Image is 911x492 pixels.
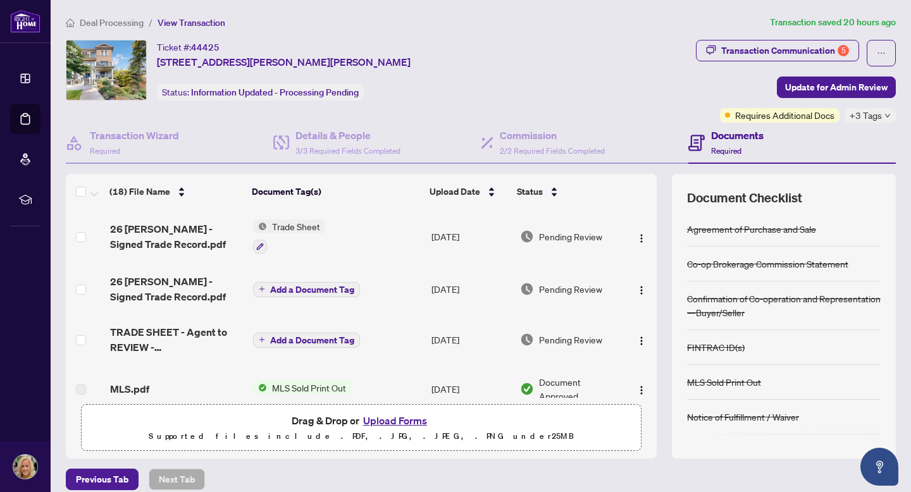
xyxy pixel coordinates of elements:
[539,230,602,243] span: Pending Review
[884,113,891,119] span: down
[109,185,170,199] span: (18) File Name
[10,9,40,33] img: logo
[191,87,359,98] span: Information Updated - Processing Pending
[520,230,534,243] img: Document Status
[157,40,220,54] div: Ticket #:
[66,469,139,490] button: Previous Tab
[292,412,431,429] span: Drag & Drop or
[295,128,400,143] h4: Details & People
[267,381,351,395] span: MLS Sold Print Out
[253,219,267,233] img: Status Icon
[259,286,265,292] span: plus
[426,264,515,314] td: [DATE]
[785,77,888,97] span: Update for Admin Review
[500,128,605,143] h4: Commission
[520,382,534,396] img: Document Status
[270,336,354,345] span: Add a Document Tag
[687,340,745,354] div: FINTRAC ID(s)
[631,279,652,299] button: Logo
[687,375,761,389] div: MLS Sold Print Out
[696,40,859,61] button: Transaction Communication5
[711,146,741,156] span: Required
[157,83,364,101] div: Status:
[259,336,265,343] span: plus
[877,49,886,58] span: ellipsis
[76,469,128,489] span: Previous Tab
[110,381,149,397] span: MLS.pdf
[687,410,799,424] div: Notice of Fulfillment / Waiver
[253,331,360,348] button: Add a Document Tag
[80,17,144,28] span: Deal Processing
[253,219,325,254] button: Status IconTrade Sheet
[539,282,602,296] span: Pending Review
[90,128,179,143] h4: Transaction Wizard
[520,282,534,296] img: Document Status
[430,185,480,199] span: Upload Date
[66,40,146,100] img: IMG-N12267433_1.jpg
[110,274,243,304] span: 26 [PERSON_NAME] - Signed Trade Record.pdf
[89,429,633,444] p: Supported files include .PDF, .JPG, .JPEG, .PNG under 25 MB
[426,365,515,413] td: [DATE]
[191,42,220,53] span: 44425
[687,222,816,236] div: Agreement of Purchase and Sale
[149,469,205,490] button: Next Tab
[247,174,425,209] th: Document Tag(s)
[425,174,512,209] th: Upload Date
[104,174,247,209] th: (18) File Name
[860,448,898,486] button: Open asap
[687,292,881,319] div: Confirmation of Co-operation and Representation—Buyer/Seller
[270,285,354,294] span: Add a Document Tag
[512,174,622,209] th: Status
[158,17,225,28] span: View Transaction
[267,219,325,233] span: Trade Sheet
[13,455,37,479] img: Profile Icon
[253,333,360,348] button: Add a Document Tag
[850,108,882,123] span: +3 Tags
[636,285,647,295] img: Logo
[636,233,647,243] img: Logo
[770,15,896,30] article: Transaction saved 20 hours ago
[721,40,849,61] div: Transaction Communication
[359,412,431,429] button: Upload Forms
[253,281,360,297] button: Add a Document Tag
[687,189,802,207] span: Document Checklist
[735,108,834,122] span: Requires Additional Docs
[110,221,243,252] span: 26 [PERSON_NAME] - Signed Trade Record.pdf
[777,77,896,98] button: Update for Admin Review
[631,226,652,247] button: Logo
[838,45,849,56] div: 5
[426,314,515,365] td: [DATE]
[539,375,621,403] span: Document Approved
[149,15,152,30] li: /
[631,379,652,399] button: Logo
[253,282,360,297] button: Add a Document Tag
[631,329,652,350] button: Logo
[253,381,267,395] img: Status Icon
[520,333,534,347] img: Document Status
[636,336,647,346] img: Logo
[426,209,515,264] td: [DATE]
[517,185,543,199] span: Status
[157,54,411,70] span: [STREET_ADDRESS][PERSON_NAME][PERSON_NAME]
[90,146,120,156] span: Required
[82,405,641,452] span: Drag & Drop orUpload FormsSupported files include .PDF, .JPG, .JPEG, .PNG under25MB
[539,333,602,347] span: Pending Review
[636,385,647,395] img: Logo
[711,128,764,143] h4: Documents
[253,381,351,395] button: Status IconMLS Sold Print Out
[687,257,848,271] div: Co-op Brokerage Commission Statement
[500,146,605,156] span: 2/2 Required Fields Completed
[110,324,243,355] span: TRADE SHEET - Agent to REVIEW - [STREET_ADDRESS][PERSON_NAME]pdf
[66,18,75,27] span: home
[295,146,400,156] span: 3/3 Required Fields Completed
